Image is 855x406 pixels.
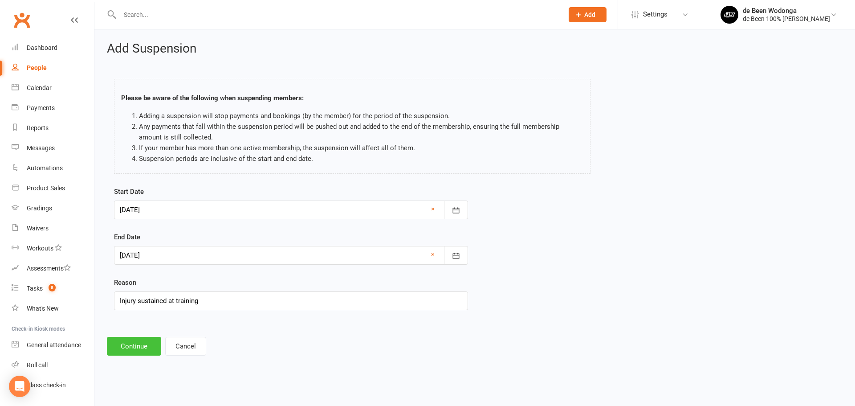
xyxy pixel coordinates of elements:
div: de Been Wodonga [743,7,830,15]
a: Workouts [12,238,94,258]
a: Roll call [12,355,94,375]
a: Reports [12,118,94,138]
img: thumb_image1710905826.png [721,6,738,24]
h2: Add Suspension [107,42,843,56]
a: What's New [12,299,94,319]
div: Payments [27,104,55,111]
div: Product Sales [27,185,65,192]
a: Calendar [12,78,94,98]
span: Add [584,11,595,18]
a: People [12,58,94,78]
a: Dashboard [12,38,94,58]
a: Payments [12,98,94,118]
a: Gradings [12,198,94,218]
button: Cancel [165,337,206,356]
li: If your member has more than one active membership, the suspension will affect all of them. [139,143,583,153]
div: Assessments [27,265,71,272]
a: Messages [12,138,94,158]
li: Adding a suspension will stop payments and bookings (by the member) for the period of the suspens... [139,111,583,121]
input: Search... [117,8,557,21]
div: Gradings [27,205,52,212]
div: Calendar [27,84,52,91]
a: Tasks 8 [12,279,94,299]
a: General attendance kiosk mode [12,335,94,355]
span: 8 [49,284,56,291]
a: Class kiosk mode [12,375,94,395]
a: Waivers [12,218,94,238]
li: Suspension periods are inclusive of the start and end date. [139,153,583,164]
span: Settings [643,4,668,25]
a: Product Sales [12,178,94,198]
div: Open Intercom Messenger [9,376,30,397]
input: Reason [114,291,468,310]
button: Continue [107,337,161,356]
div: Dashboard [27,44,57,51]
a: Automations [12,158,94,178]
div: Automations [27,164,63,172]
strong: Please be aware of the following when suspending members: [121,94,304,102]
a: × [431,249,435,260]
div: Tasks [27,285,43,292]
li: Any payments that fall within the suspension period will be pushed out and added to the end of th... [139,121,583,143]
a: × [431,204,435,214]
label: Start Date [114,186,144,197]
div: Roll call [27,361,48,369]
div: What's New [27,305,59,312]
div: People [27,64,47,71]
div: de Been 100% [PERSON_NAME] [743,15,830,23]
div: General attendance [27,341,81,349]
label: End Date [114,232,140,242]
div: Messages [27,144,55,152]
a: Clubworx [11,9,33,31]
div: Class check-in [27,381,66,389]
label: Reason [114,277,136,288]
a: Assessments [12,258,94,279]
div: Reports [27,124,49,131]
div: Workouts [27,245,53,252]
div: Waivers [27,225,49,232]
button: Add [569,7,607,22]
